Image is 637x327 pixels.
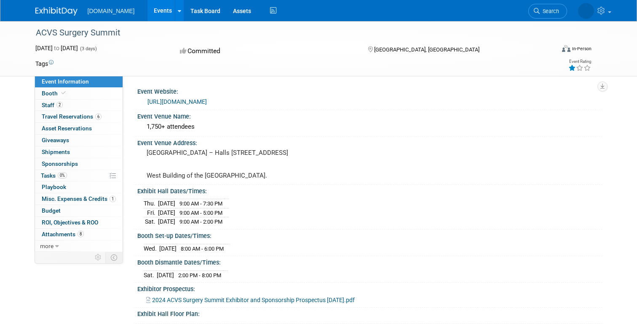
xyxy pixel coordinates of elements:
[42,184,66,190] span: Playbook
[35,59,54,68] td: Tags
[35,100,123,111] a: Staff2
[144,244,159,253] td: Wed.
[137,137,602,147] div: Event Venue Address:
[179,200,222,207] span: 9:00 AM - 7:30 PM
[42,195,116,202] span: Misc. Expenses & Credits
[554,5,594,14] img: Lucas Smith
[91,252,106,263] td: Personalize Event Tab Strip
[137,308,602,318] div: Exhibit Hall Floor Plan:
[147,149,322,179] pre: [GEOGRAPHIC_DATA] – Halls [STREET_ADDRESS] West Building of the [GEOGRAPHIC_DATA].
[62,91,66,95] i: Booth reservation complete
[35,158,123,170] a: Sponsorships
[42,219,98,226] span: ROI, Objectives & ROO
[56,102,63,108] span: 2
[42,113,102,120] span: Travel Reservations
[152,297,355,303] span: 2024 ACVS Surgery Summit Exhibitor and Sponsorship Prospectus [DATE].pdf
[144,270,157,279] td: Sat.
[53,45,61,51] span: to
[504,4,543,19] a: Search
[374,46,479,53] span: [GEOGRAPHIC_DATA], [GEOGRAPHIC_DATA]
[79,46,97,51] span: (3 days)
[42,160,78,167] span: Sponsorships
[35,88,123,99] a: Booth
[35,193,123,205] a: Misc. Expenses & Credits1
[35,181,123,193] a: Playbook
[181,246,224,252] span: 8:00 AM - 6:00 PM
[110,196,116,202] span: 1
[158,199,175,208] td: [DATE]
[33,25,544,41] div: ACVS Surgery Summit
[35,241,123,252] a: more
[42,102,63,108] span: Staff
[179,210,222,216] span: 9:00 AM - 5:00 PM
[144,199,158,208] td: Thu.
[95,114,102,120] span: 6
[35,76,123,87] a: Event Information
[35,111,123,122] a: Travel Reservations6
[144,217,158,226] td: Sat.
[105,252,123,263] td: Toggle Event Tabs
[35,135,123,146] a: Giveaways
[137,185,602,195] div: Exhibit Hall Dates/Times:
[144,208,158,217] td: Fri.
[509,44,591,57] div: Event Format
[42,231,84,238] span: Attachments
[179,219,222,225] span: 9:00 AM - 2:00 PM
[572,46,591,52] div: In-Person
[42,90,67,97] span: Booth
[58,172,67,178] span: 0%
[146,297,355,303] a: 2024 ACVS Surgery Summit Exhibitor and Sponsorship Prospectus [DATE].pdf
[137,230,602,240] div: Booth Set-up Dates/Times:
[35,170,123,181] a: Tasks0%
[42,137,69,143] span: Giveaways
[88,8,135,14] span: [DOMAIN_NAME]
[137,283,602,293] div: Exhibitor Prospectus:
[157,270,174,279] td: [DATE]
[42,149,70,155] span: Shipments
[42,207,61,214] span: Budget
[35,7,78,16] img: ExhibitDay
[35,123,123,134] a: Asset Reservations
[159,244,177,253] td: [DATE]
[42,78,89,85] span: Event Information
[177,44,354,59] div: Committed
[42,125,92,132] span: Asset Reservations
[35,205,123,216] a: Budget
[147,98,207,105] a: [URL][DOMAIN_NAME]
[158,217,175,226] td: [DATE]
[137,85,602,96] div: Event Website:
[35,45,78,51] span: [DATE] [DATE]
[35,146,123,158] a: Shipments
[41,172,67,179] span: Tasks
[562,45,570,52] img: Format-Inperson.png
[137,256,602,267] div: Booth Dismantle Dates/Times:
[40,243,54,249] span: more
[144,120,596,133] div: 1,750+ attendees
[35,217,123,228] a: ROI, Objectives & ROO
[178,272,221,278] span: 2:00 PM - 8:00 PM
[158,208,175,217] td: [DATE]
[515,8,535,14] span: Search
[568,59,591,64] div: Event Rating
[137,110,602,121] div: Event Venue Name:
[78,231,84,237] span: 8
[35,229,123,240] a: Attachments8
